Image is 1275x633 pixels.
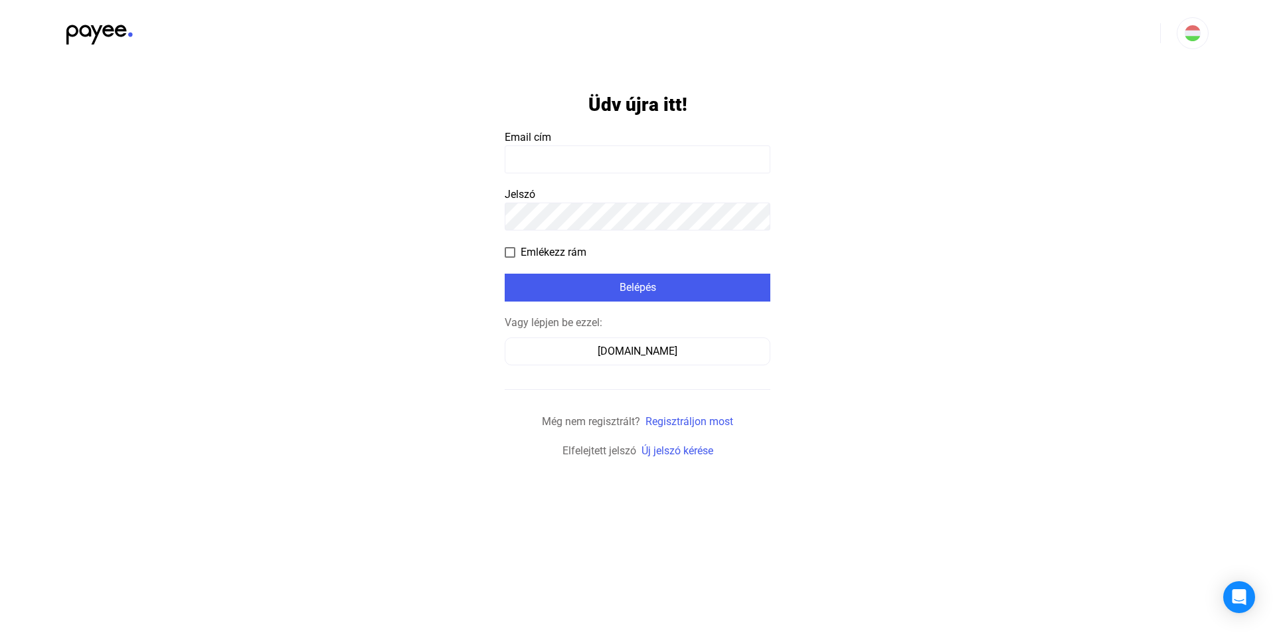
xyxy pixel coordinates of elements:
div: Open Intercom Messenger [1223,581,1255,613]
button: [DOMAIN_NAME] [505,337,770,365]
img: HU [1185,25,1201,41]
button: HU [1177,17,1209,49]
span: Még nem regisztrált? [542,415,640,428]
div: [DOMAIN_NAME] [509,343,766,359]
span: Jelszó [505,188,535,201]
a: Új jelszó kérése [641,444,713,457]
img: black-payee-blue-dot.svg [66,17,133,45]
span: Emlékezz rám [521,244,586,260]
span: Elfelejtett jelszó [562,444,636,457]
a: [DOMAIN_NAME] [505,345,770,357]
h1: Üdv újra itt! [588,93,687,116]
span: Email cím [505,131,551,143]
div: Belépés [509,280,766,296]
a: Regisztráljon most [645,415,733,428]
div: Vagy lépjen be ezzel: [505,315,770,331]
button: Belépés [505,274,770,302]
